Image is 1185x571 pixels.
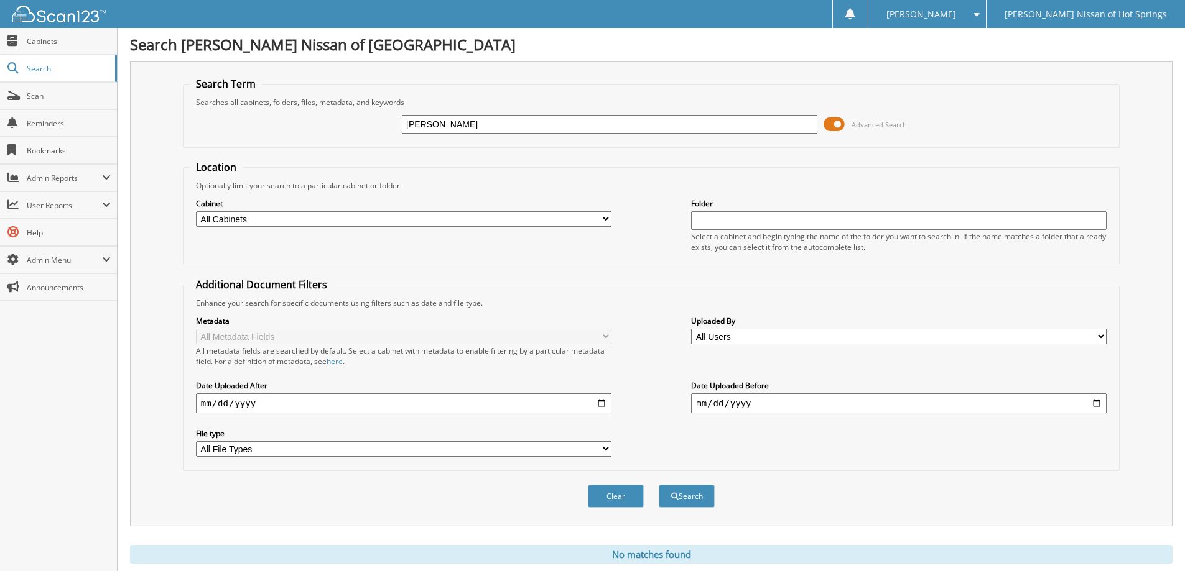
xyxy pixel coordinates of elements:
div: Searches all cabinets, folders, files, metadata, and keywords [190,97,1113,107]
legend: Location [190,160,243,174]
h1: Search [PERSON_NAME] Nissan of [GEOGRAPHIC_DATA] [130,34,1173,55]
div: Select a cabinet and begin typing the name of the folder you want to search in. If the name match... [691,231,1107,252]
label: Date Uploaded After [196,380,611,391]
div: All metadata fields are searched by default. Select a cabinet with metadata to enable filtering b... [196,345,611,367]
span: Announcements [27,282,111,293]
span: Bookmarks [27,145,111,156]
span: Search [27,63,109,74]
div: Optionally limit your search to a particular cabinet or folder [190,180,1113,191]
span: Help [27,227,111,238]
div: Enhance your search for specific documents using filters such as date and file type. [190,298,1113,308]
label: File type [196,428,611,439]
button: Search [659,485,715,508]
input: end [691,393,1107,413]
span: User Reports [27,200,102,211]
label: Uploaded By [691,316,1107,326]
div: No matches found [130,545,1173,564]
span: [PERSON_NAME] [886,11,956,18]
span: Scan [27,91,111,101]
span: Cabinets [27,36,111,47]
a: here [327,356,343,367]
img: scan123-logo-white.svg [12,6,106,22]
span: Admin Menu [27,255,102,265]
label: Folder [691,198,1107,209]
legend: Search Term [190,77,262,91]
label: Cabinet [196,198,611,209]
label: Metadata [196,316,611,326]
label: Date Uploaded Before [691,380,1107,391]
input: start [196,393,611,413]
legend: Additional Document Filters [190,278,333,291]
span: Reminders [27,118,111,129]
span: Admin Reports [27,173,102,183]
span: Advanced Search [852,120,907,129]
button: Clear [588,485,644,508]
span: [PERSON_NAME] Nissan of Hot Springs [1005,11,1167,18]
